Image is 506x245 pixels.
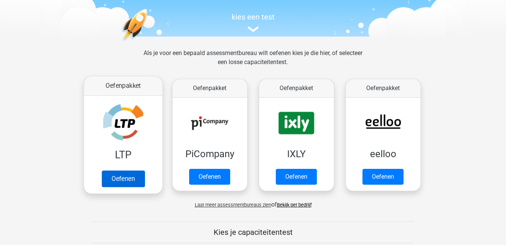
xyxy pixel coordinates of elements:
a: Oefenen [362,169,404,185]
img: assessment [248,26,259,32]
span: Laat meer assessmentbureaus zien [195,202,271,208]
img: oefenen [121,9,177,77]
a: kies een test [80,12,427,32]
h5: kies een test [80,12,427,21]
a: Bekijk per bedrijf [277,202,312,208]
div: Als je voor een bepaald assessmentbureau wilt oefenen kies je die hier, of selecteer een losse ca... [138,49,368,76]
h5: Kies je capaciteitentest [92,228,414,237]
a: Oefenen [101,170,144,187]
a: Oefenen [189,169,230,185]
div: of [80,194,427,209]
a: Oefenen [276,169,317,185]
